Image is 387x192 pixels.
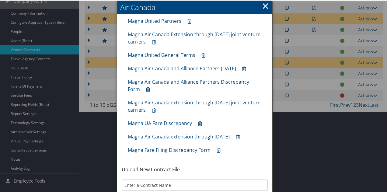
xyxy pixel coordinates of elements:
input: Enter a Contract Name [122,179,268,190]
a: Remove contract [195,117,205,129]
a: Magna Air Canada extension through [DATE] joint venture carriers [128,99,260,113]
a: Magna Fare Filing Discrepancy Form [128,146,211,153]
a: Magna Air Canada and Alliance Partners [DATE] [128,65,236,71]
a: Remove contract [239,63,249,74]
a: Remove contract [143,83,153,95]
a: Magna Air Canada Extension through [DATE] joint venture carriers [128,30,260,44]
a: Magna Air Canada extension through [DATE] [128,133,230,139]
a: Magna Air Canada and Alliance Partners Discrepancy Form [128,78,249,92]
a: Magna UA Fare Discrepancy [128,119,192,126]
a: Magna United General Terms [128,51,195,58]
a: Remove contract [233,131,243,142]
a: Remove contract [198,49,208,61]
a: Remove contract [149,104,159,115]
a: Magna United Partners [128,17,181,24]
a: Remove contract [184,15,194,26]
p: Upload New Contract File [122,165,268,173]
a: Remove contract [214,144,224,155]
a: Remove contract [149,36,159,47]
